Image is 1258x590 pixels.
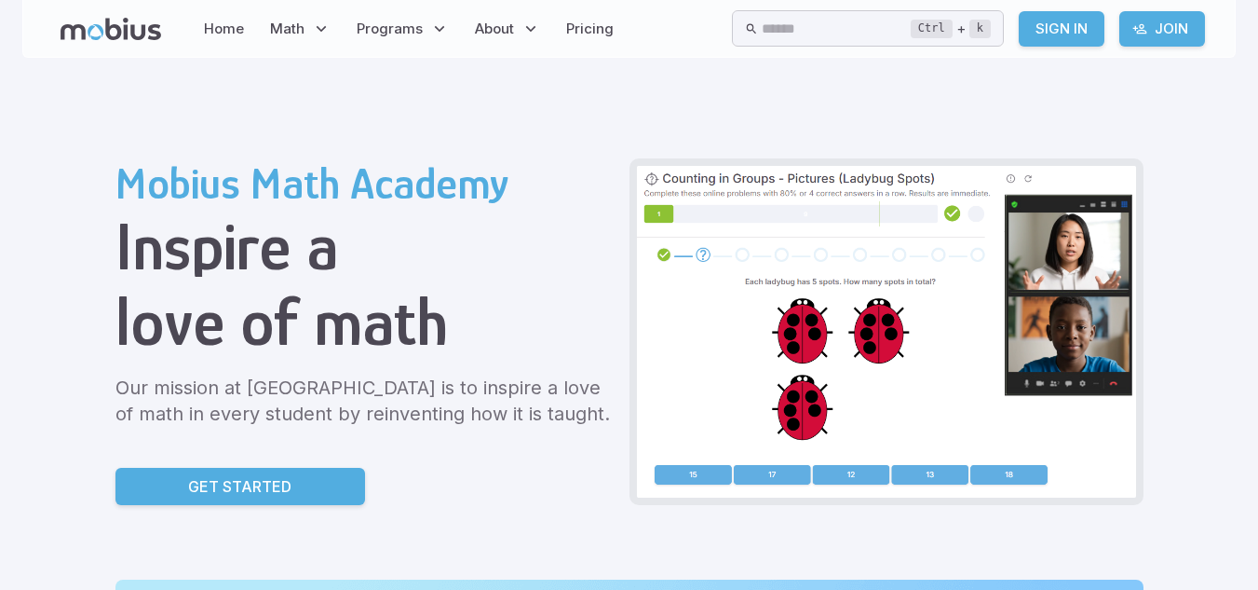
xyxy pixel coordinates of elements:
div: + [911,18,991,40]
a: Home [198,7,250,50]
a: Join [1119,11,1205,47]
img: Grade 2 Class [637,166,1136,498]
h1: love of math [115,284,615,360]
h2: Mobius Math Academy [115,158,615,209]
h1: Inspire a [115,209,615,284]
a: Get Started [115,468,365,505]
span: Math [270,19,304,39]
kbd: Ctrl [911,20,953,38]
span: About [475,19,514,39]
p: Our mission at [GEOGRAPHIC_DATA] is to inspire a love of math in every student by reinventing how... [115,375,615,427]
a: Pricing [561,7,619,50]
kbd: k [969,20,991,38]
span: Programs [357,19,423,39]
p: Get Started [188,475,291,498]
a: Sign In [1019,11,1104,47]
